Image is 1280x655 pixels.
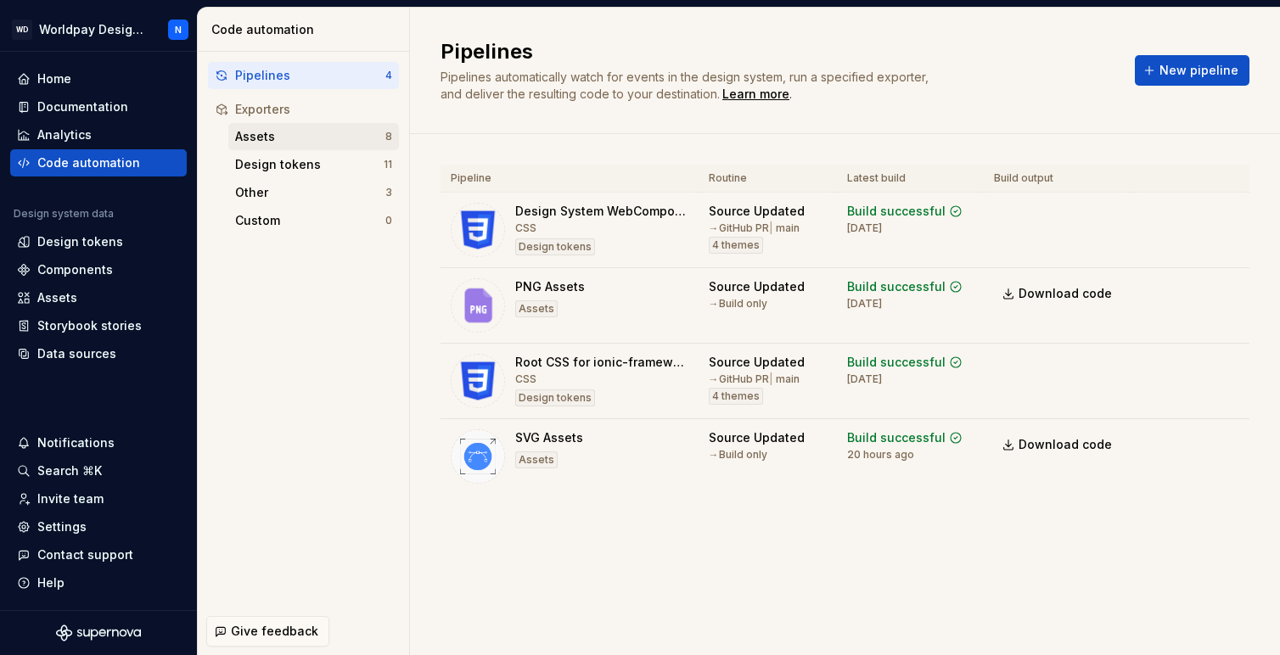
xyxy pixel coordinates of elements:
[712,238,760,252] span: 4 themes
[385,214,392,227] div: 0
[515,372,536,386] div: CSS
[37,126,92,143] div: Analytics
[10,312,187,339] a: Storybook stories
[385,186,392,199] div: 3
[37,462,102,479] div: Search ⌘K
[515,451,558,468] div: Assets
[515,278,585,295] div: PNG Assets
[847,203,946,220] div: Build successful
[228,151,399,178] button: Design tokens11
[37,317,142,334] div: Storybook stories
[235,101,392,118] div: Exporters
[515,221,536,235] div: CSS
[1019,436,1112,453] span: Download code
[837,165,984,193] th: Latest build
[515,203,688,220] div: Design System WebComponent Core
[1135,55,1249,86] button: New pipeline
[994,429,1123,460] a: Download code
[847,278,946,295] div: Build successful
[211,21,402,38] div: Code automation
[10,149,187,176] a: Code automation
[37,261,113,278] div: Components
[235,67,385,84] div: Pipelines
[984,165,1133,193] th: Build output
[206,616,329,647] button: Give feedback
[515,429,583,446] div: SVG Assets
[1019,285,1112,302] span: Download code
[515,354,688,371] div: Root CSS for ionic-framework
[56,624,141,641] svg: Supernova Logo
[14,207,114,221] div: Design system data
[699,165,838,193] th: Routine
[37,434,115,451] div: Notifications
[10,429,187,456] button: Notifications
[385,69,392,82] div: 4
[441,38,1114,65] h2: Pipelines
[441,165,699,193] th: Pipeline
[709,221,800,235] div: → GitHub PR main
[847,221,882,235] div: [DATE]
[709,278,805,295] div: Source Updated
[37,345,116,362] div: Data sources
[712,389,760,403] span: 4 themes
[10,121,187,148] a: Analytics
[228,207,399,234] button: Custom0
[10,513,187,540] a: Settings
[228,179,399,206] button: Other3
[39,21,148,38] div: Worldpay Design System
[847,448,914,462] div: 20 hours ago
[847,297,882,311] div: [DATE]
[10,256,187,283] a: Components
[709,203,805,220] div: Source Updated
[235,184,385,201] div: Other
[709,372,800,386] div: → GitHub PR main
[235,212,385,229] div: Custom
[10,541,187,568] button: Contact support
[709,297,767,311] div: → Build only
[37,289,77,306] div: Assets
[10,65,187,92] a: Home
[385,130,392,143] div: 8
[235,128,385,145] div: Assets
[709,429,805,446] div: Source Updated
[231,623,318,640] span: Give feedback
[994,278,1123,309] a: Download code
[720,88,792,101] span: .
[10,457,187,484] button: Search ⌘K
[709,354,805,371] div: Source Updated
[235,156,384,173] div: Design tokens
[847,372,882,386] div: [DATE]
[3,11,194,48] button: WDWorldpay Design SystemN
[769,221,773,234] span: |
[10,340,187,367] a: Data sources
[12,20,32,40] div: WD
[37,70,71,87] div: Home
[37,518,87,535] div: Settings
[37,574,65,591] div: Help
[175,23,182,36] div: N
[847,354,946,371] div: Build successful
[769,372,773,385] span: |
[384,158,392,171] div: 11
[228,123,399,150] button: Assets8
[709,448,767,462] div: → Build only
[441,70,932,101] span: Pipelines automatically watch for events in the design system, run a specified exporter, and deli...
[37,233,123,250] div: Design tokens
[10,485,187,512] a: Invite team
[10,93,187,120] a: Documentation
[10,284,187,311] a: Assets
[515,300,558,317] div: Assets
[722,86,789,103] a: Learn more
[847,429,946,446] div: Build successful
[10,569,187,596] button: Help
[37,546,133,563] div: Contact support
[515,389,595,406] div: Design tokens
[37,154,140,171] div: Code automation
[37,98,128,115] div: Documentation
